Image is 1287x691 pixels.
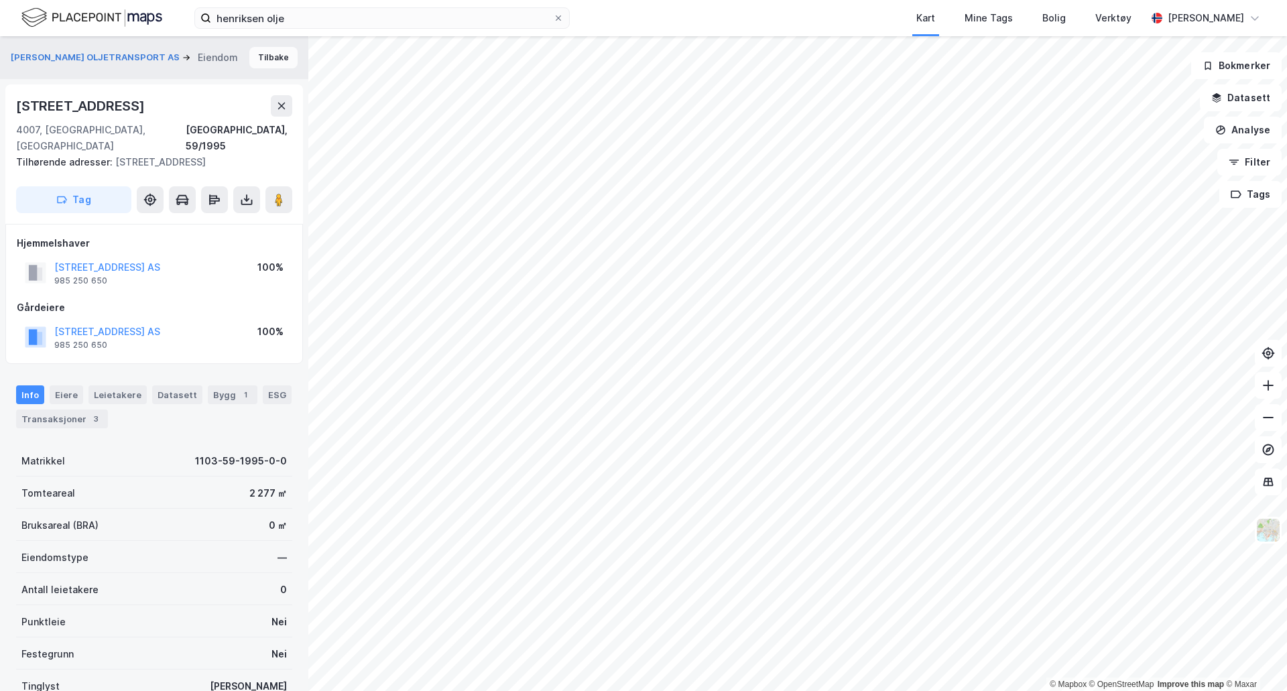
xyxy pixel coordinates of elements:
[1191,52,1282,79] button: Bokmerker
[54,275,107,286] div: 985 250 650
[1089,680,1154,689] a: OpenStreetMap
[249,485,287,501] div: 2 277 ㎡
[1158,680,1224,689] a: Improve this map
[89,412,103,426] div: 3
[239,388,252,401] div: 1
[88,385,147,404] div: Leietakere
[280,582,287,598] div: 0
[263,385,292,404] div: ESG
[16,154,282,170] div: [STREET_ADDRESS]
[21,614,66,630] div: Punktleie
[16,95,147,117] div: [STREET_ADDRESS]
[54,340,107,351] div: 985 250 650
[1168,10,1244,26] div: [PERSON_NAME]
[16,385,44,404] div: Info
[21,6,162,29] img: logo.f888ab2527a4732fd821a326f86c7f29.svg
[11,51,182,64] button: [PERSON_NAME] OLJETRANSPORT AS
[195,453,287,469] div: 1103-59-1995-0-0
[16,156,115,168] span: Tilhørende adresser:
[249,47,298,68] button: Tilbake
[198,50,238,66] div: Eiendom
[1255,517,1281,543] img: Z
[1050,680,1087,689] a: Mapbox
[1219,181,1282,208] button: Tags
[211,8,553,28] input: Søk på adresse, matrikkel, gårdeiere, leietakere eller personer
[257,324,284,340] div: 100%
[1095,10,1131,26] div: Verktøy
[271,614,287,630] div: Nei
[16,186,131,213] button: Tag
[16,410,108,428] div: Transaksjoner
[50,385,83,404] div: Eiere
[21,550,88,566] div: Eiendomstype
[17,235,292,251] div: Hjemmelshaver
[278,550,287,566] div: —
[21,453,65,469] div: Matrikkel
[269,517,287,533] div: 0 ㎡
[1204,117,1282,143] button: Analyse
[208,385,257,404] div: Bygg
[16,122,186,154] div: 4007, [GEOGRAPHIC_DATA], [GEOGRAPHIC_DATA]
[1217,149,1282,176] button: Filter
[1200,84,1282,111] button: Datasett
[271,646,287,662] div: Nei
[152,385,202,404] div: Datasett
[17,300,292,316] div: Gårdeiere
[965,10,1013,26] div: Mine Tags
[257,259,284,275] div: 100%
[1042,10,1066,26] div: Bolig
[186,122,292,154] div: [GEOGRAPHIC_DATA], 59/1995
[21,517,99,533] div: Bruksareal (BRA)
[916,10,935,26] div: Kart
[21,582,99,598] div: Antall leietakere
[1220,627,1287,691] iframe: Chat Widget
[21,485,75,501] div: Tomteareal
[21,646,74,662] div: Festegrunn
[1220,627,1287,691] div: Kontrollprogram for chat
